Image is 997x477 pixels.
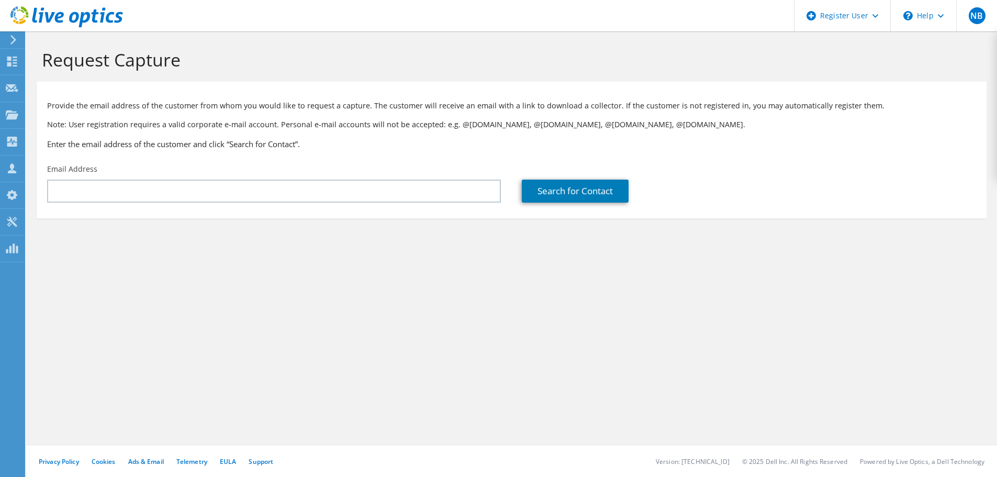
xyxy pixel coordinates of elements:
[176,457,207,466] a: Telemetry
[47,119,976,130] p: Note: User registration requires a valid corporate e-mail account. Personal e-mail accounts will ...
[742,457,847,466] li: © 2025 Dell Inc. All Rights Reserved
[249,457,273,466] a: Support
[903,11,913,20] svg: \n
[128,457,164,466] a: Ads & Email
[42,49,976,71] h1: Request Capture
[656,457,730,466] li: Version: [TECHNICAL_ID]
[47,138,976,150] h3: Enter the email address of the customer and click “Search for Contact”.
[969,7,985,24] span: NB
[220,457,236,466] a: EULA
[39,457,79,466] a: Privacy Policy
[860,457,984,466] li: Powered by Live Optics, a Dell Technology
[92,457,116,466] a: Cookies
[522,180,629,203] a: Search for Contact
[47,164,97,174] label: Email Address
[47,100,976,112] p: Provide the email address of the customer from whom you would like to request a capture. The cust...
